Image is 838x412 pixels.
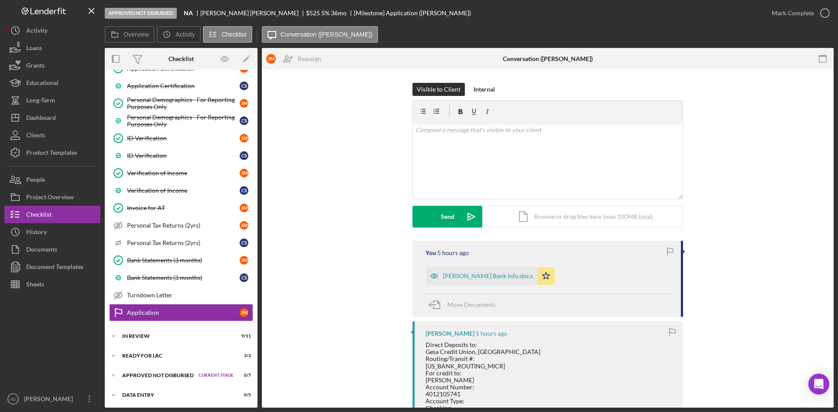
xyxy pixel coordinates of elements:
button: Overview [105,26,155,43]
button: Long-Term [4,92,100,109]
button: Product Templates [4,144,100,161]
div: Personal Demographics - For Reporting Purposes Only [127,114,240,128]
div: ID Verification [127,152,240,159]
a: Document Templates [4,258,100,276]
a: Personal Demographics - For Reporting Purposes OnlyCS [109,112,253,129]
div: Long-Term [26,92,55,111]
button: Internal [469,83,499,96]
div: Open Intercom Messenger [808,374,829,395]
b: NA [184,10,193,17]
button: Grants [4,57,100,74]
a: Verification of IncomeCS [109,182,253,199]
div: Internal [474,83,495,96]
div: J M [240,256,248,265]
div: J M [240,308,248,317]
div: C S [240,151,248,160]
span: Move Documents [447,301,495,308]
div: Visible to Client [417,83,460,96]
div: Sheets [26,276,44,295]
div: ID Verification [127,135,240,142]
a: Checklist [4,206,100,223]
button: Sheets [4,276,100,293]
label: Overview [124,31,149,38]
button: People [4,171,100,188]
button: Activity [157,26,200,43]
div: Activity [26,22,48,41]
div: Personal Tax Returns (2yrs) [127,222,240,229]
button: Visible to Client [412,83,465,96]
div: 0 / 7 [235,373,251,378]
a: ApplicationJM [109,304,253,321]
div: [PERSON_NAME] Bank Info.docx [443,272,533,279]
div: J M [240,99,248,108]
a: Loans [4,39,100,57]
label: Activity [175,31,195,38]
div: Checklist [26,206,52,225]
div: J M [240,221,248,230]
a: Turndown Letter [109,286,253,304]
button: [PERSON_NAME] Bank Info.docx [426,267,555,285]
div: [PERSON_NAME] [426,330,474,337]
div: Clients [26,126,45,146]
div: Verification of Income [127,170,240,177]
div: Send [441,206,454,228]
div: C S [240,116,248,125]
button: Activity [4,22,100,39]
div: Application Certification [127,82,240,89]
div: You [426,249,436,256]
div: Direct Deposits to: Gesa Credit Union, [GEOGRAPHIC_DATA] Routing/Transit #: [US_BANK_ROUTING_MICR... [426,341,540,412]
div: Turndown Letter [127,292,253,299]
a: Personal Tax Returns (2yrs)JM [109,217,253,234]
div: 3 / 3 [235,353,251,358]
div: Conversation ([PERSON_NAME]) [503,55,593,62]
div: In Review [122,334,229,339]
text: HZ [10,397,16,402]
a: Verification of IncomeJM [109,164,253,182]
div: Loans [26,39,42,59]
button: HZ[PERSON_NAME] [4,390,100,408]
button: Dashboard [4,109,100,126]
time: 2025-10-08 16:35 [437,249,469,256]
div: J M [266,54,276,64]
div: People [26,171,45,191]
div: Document Templates [26,258,83,278]
div: C S [240,186,248,195]
div: [PERSON_NAME] [22,390,79,410]
div: Bank Statements (3 months) [127,274,240,281]
div: C S [240,82,248,90]
div: Approved Not Disbursed [105,8,177,19]
div: [PERSON_NAME] [PERSON_NAME] [200,10,306,17]
div: Product Templates [26,144,77,163]
button: Educational [4,74,100,92]
div: Personal Demographics - For Reporting Purposes Only [127,96,240,110]
button: Conversation ([PERSON_NAME]) [262,26,378,43]
div: Educational [26,74,58,94]
div: History [26,223,47,243]
div: 9 / 11 [235,334,251,339]
button: Clients [4,126,100,144]
div: Mark Complete [772,4,814,22]
div: J M [240,169,248,177]
label: Checklist [222,31,247,38]
div: Application [127,309,240,316]
a: Personal Tax Returns (2yrs)CS [109,234,253,252]
div: 0 / 5 [235,392,251,398]
div: Project Overview [26,188,74,208]
button: Mark Complete [763,4,834,22]
button: Documents [4,241,100,258]
div: Verification of Income [127,187,240,194]
div: J M [240,204,248,212]
a: Invoice for ATJM [109,199,253,217]
div: Bank Statements (3 months) [127,257,240,264]
button: Move Documents [426,294,504,316]
a: ID VerificationJM [109,129,253,147]
div: Approved Not Disbursed [122,373,194,378]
